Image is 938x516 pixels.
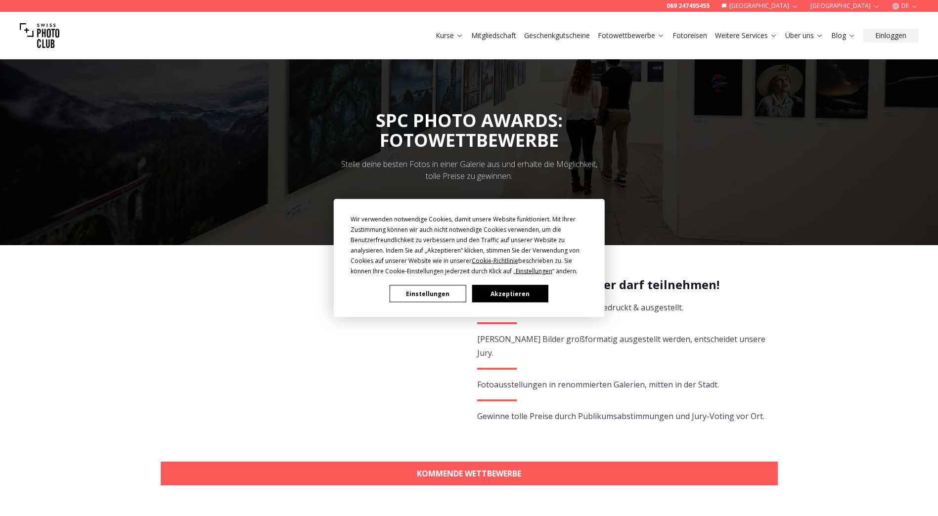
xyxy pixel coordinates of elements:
[516,267,552,275] span: Einstellungen
[351,214,588,276] div: Wir verwenden notwendige Cookies, damit unsere Website funktioniert. Mit Ihrer Zustimmung können ...
[472,285,548,302] button: Akzeptieren
[390,285,466,302] button: Einstellungen
[472,257,518,265] span: Cookie-Richtlinie
[333,199,604,317] div: Cookie Consent Prompt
